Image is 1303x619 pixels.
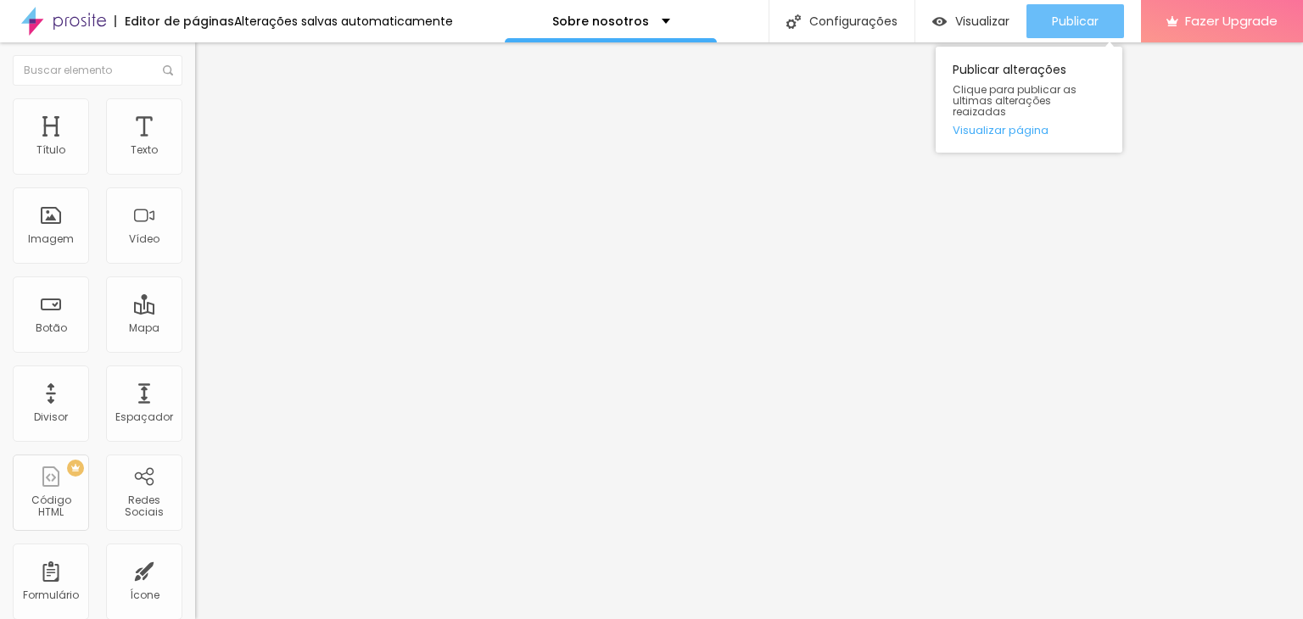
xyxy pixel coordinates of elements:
[17,494,84,519] div: Código HTML
[936,47,1122,153] div: Publicar alterações
[23,589,79,601] div: Formulário
[115,15,234,27] div: Editor de páginas
[234,15,453,27] div: Alterações salvas automaticamente
[786,14,801,29] img: Icone
[36,322,67,334] div: Botão
[130,589,159,601] div: Ícone
[1185,14,1278,28] span: Fazer Upgrade
[115,411,173,423] div: Espaçador
[131,144,158,156] div: Texto
[110,494,177,519] div: Redes Sociais
[932,14,947,29] img: view-1.svg
[195,42,1303,619] iframe: Editor
[953,84,1105,118] span: Clique para publicar as ultimas alterações reaizadas
[13,55,182,86] input: Buscar elemento
[955,14,1009,28] span: Visualizar
[34,411,68,423] div: Divisor
[36,144,65,156] div: Título
[552,15,649,27] p: Sobre nosotros
[129,322,159,334] div: Mapa
[129,233,159,245] div: Vídeo
[163,65,173,75] img: Icone
[1052,14,1099,28] span: Publicar
[28,233,74,245] div: Imagem
[1026,4,1124,38] button: Publicar
[953,125,1105,136] a: Visualizar página
[915,4,1026,38] button: Visualizar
